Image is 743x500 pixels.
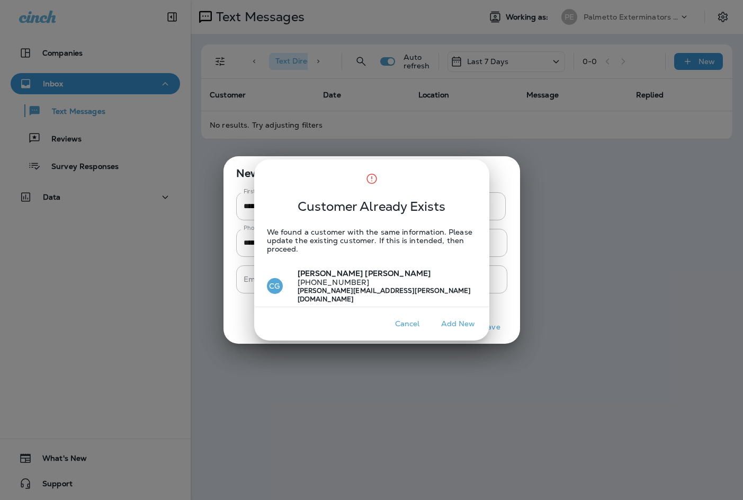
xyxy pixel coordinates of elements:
[285,198,458,215] span: Customer Already Exists
[254,215,489,266] p: We found a customer with the same information. Please update the existing customer. If this is in...
[289,278,485,287] p: [PHONE_NUMBER]
[254,266,489,307] button: CG[PERSON_NAME] [PERSON_NAME][PHONE_NUMBER][PERSON_NAME][EMAIL_ADDRESS][PERSON_NAME][DOMAIN_NAME]
[388,316,427,332] button: Cancel
[289,287,485,303] p: [PERSON_NAME][EMAIL_ADDRESS][PERSON_NAME][DOMAIN_NAME]
[436,316,481,332] button: Add New
[267,278,283,294] div: CG
[298,269,363,278] span: [PERSON_NAME]
[365,269,431,278] span: [PERSON_NAME]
